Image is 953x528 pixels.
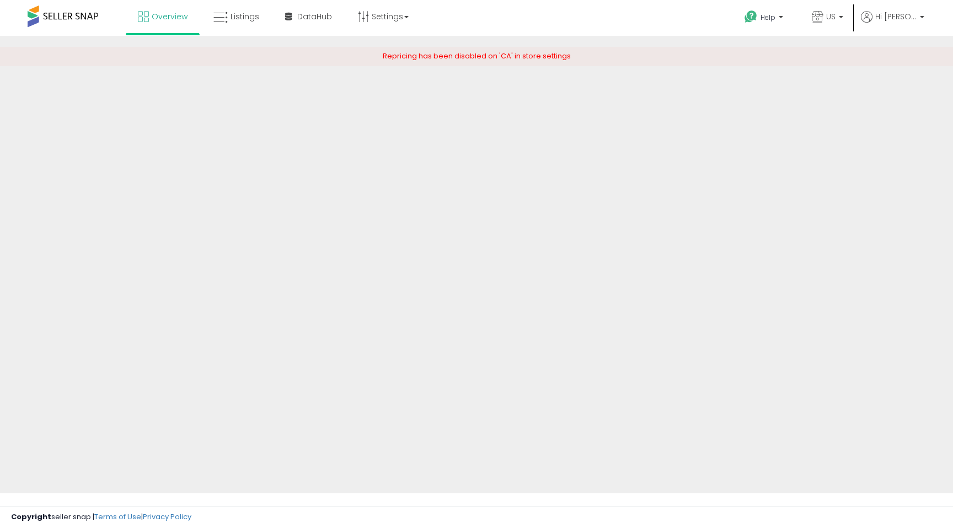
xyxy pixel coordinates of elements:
a: Hi [PERSON_NAME] [861,11,924,36]
span: Repricing has been disabled on 'CA' in store settings [383,51,571,61]
a: Help [736,2,794,36]
span: Overview [152,11,188,22]
span: US [826,11,836,22]
span: Listings [231,11,259,22]
span: Help [761,13,775,22]
span: Hi [PERSON_NAME] [875,11,917,22]
i: Get Help [744,10,758,24]
span: DataHub [297,11,332,22]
